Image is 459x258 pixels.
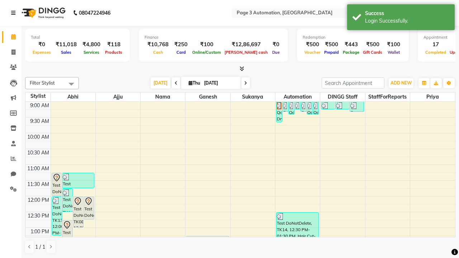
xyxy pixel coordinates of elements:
b: 08047224946 [79,3,110,23]
div: ₹10,768 [145,40,171,49]
div: ₹4,800 [80,40,103,49]
span: [DATE] [151,77,170,89]
span: Wallet [386,50,402,55]
div: Qa Dnd2, TK22, 08:50 AM-09:20 AM, Hair cut Below 12 years (Boy) [350,102,364,111]
div: ₹118 [103,40,124,49]
div: ₹500 [322,40,341,49]
div: 10:30 AM [26,149,51,157]
div: ₹100 [384,40,403,49]
div: Qa Dnd2, TK27, 08:40 AM-09:25 AM, Hair Cut-Men [289,102,294,114]
div: Test DoNotDelete, TK09, 11:15 AM-12:00 PM, Hair Cut-Men [52,173,62,196]
div: 10:00 AM [26,133,51,141]
span: Card [175,50,188,55]
div: 9:00 AM [29,102,51,109]
div: Finance [145,34,282,40]
div: Qa Dnd2, TK24, 08:50 AM-09:20 AM, Hair Cut By Expert-Men [301,102,306,111]
span: StaffForReports [365,92,410,101]
span: Sales [59,50,73,55]
div: Qa Dnd2, TK25, 08:55 AM-09:25 AM, Hair Cut By Expert-Men [307,102,312,114]
span: Filter Stylist [30,80,55,86]
div: ₹500 [361,40,384,49]
span: Ajju [96,92,140,101]
span: Prepaid [322,50,341,55]
div: Test DoNotDelete, TK06, 12:00 PM-12:45 PM, Hair Cut-Men [84,197,94,219]
span: 1 / 1 [35,243,45,251]
span: ADD NEW [391,80,412,86]
span: Automation [275,92,320,101]
div: 11:00 AM [26,165,51,172]
div: Qa Dnd2, TK18, 08:25 AM-09:40 AM, Hair Cut By Expert-Men,Hair Cut-Men [276,102,282,122]
div: Test DoNotDelete, TK13, 12:00 PM-01:15 PM, Hair Cut-Men,Hair Cut By Expert-Men [52,197,62,235]
span: Completed [423,50,448,55]
span: Due [270,50,281,55]
span: [PERSON_NAME] cash [223,50,270,55]
div: Qa Dnd2, TK23, 08:25 AM-09:20 AM, Special Hair Wash- Men [283,102,288,111]
div: ₹500 [303,40,322,49]
div: Test DoNotDelete, TK07, 12:45 PM-01:45 PM, Hair Cut-Women [62,220,72,251]
input: 2025-09-04 [202,78,238,89]
div: Qa Dnd2, TK21, 08:45 AM-09:15 AM, Hair Cut By Expert-Men [336,102,349,109]
div: 9:30 AM [29,118,51,125]
span: Expenses [31,50,53,55]
span: Gift Cards [361,50,384,55]
div: ₹100 [190,40,223,49]
span: Services [82,50,101,55]
span: DINGG Staff [320,92,365,101]
div: ₹0 [270,40,282,49]
span: Online/Custom [190,50,223,55]
span: Package [341,50,361,55]
div: Success [365,10,449,17]
div: Test DoNotDelete, TK12, 11:15 AM-11:45 AM, Hair Cut By Expert-Men [62,173,94,188]
div: 1:00 PM [29,228,51,235]
span: Priya [410,92,455,101]
span: Thu [187,80,202,86]
div: Login Successfully. [365,17,449,25]
div: Total [31,34,124,40]
div: Redemption [303,34,403,40]
span: Voucher [303,50,322,55]
div: 12:30 PM [26,212,51,220]
span: Cash [151,50,165,55]
input: Search Appointment [322,77,384,89]
div: 11:30 AM [26,181,51,188]
span: Sukanya [231,92,275,101]
span: Nama [141,92,185,101]
div: ₹12,86,697 [223,40,270,49]
img: logo [18,3,67,23]
div: ₹250 [171,40,190,49]
div: ₹11,018 [53,40,80,49]
div: ₹443 [341,40,361,49]
span: Products [103,50,124,55]
div: Test DoNotDelete, TK14, 11:45 AM-12:30 PM, Hair Cut-Men [62,189,72,211]
div: Qa Dnd2, TK26, 08:55 AM-09:25 AM, Hair Cut By Expert-Men [313,102,318,114]
span: Ganesh [185,92,230,101]
div: Qa Dnd2, TK19, 08:45 AM-09:15 AM, Hair cut Below 12 years (Boy) [295,102,300,109]
div: Test DoNotDelete, TK14, 12:30 PM-01:30 PM, Hair Cut-Women [276,212,318,243]
div: Qa Dnd2, TK20, 08:45 AM-09:15 AM, Hair Cut By Expert-Men [321,102,335,109]
button: ADD NEW [389,78,413,88]
div: 17 [423,40,448,49]
div: Stylist [25,92,51,100]
div: ₹0 [31,40,53,49]
span: Abhi [51,92,95,101]
div: Test DoNotDelete, TK08, 12:00 PM-01:00 PM, Hair Cut-Women [73,197,83,227]
div: 12:00 PM [26,196,51,204]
